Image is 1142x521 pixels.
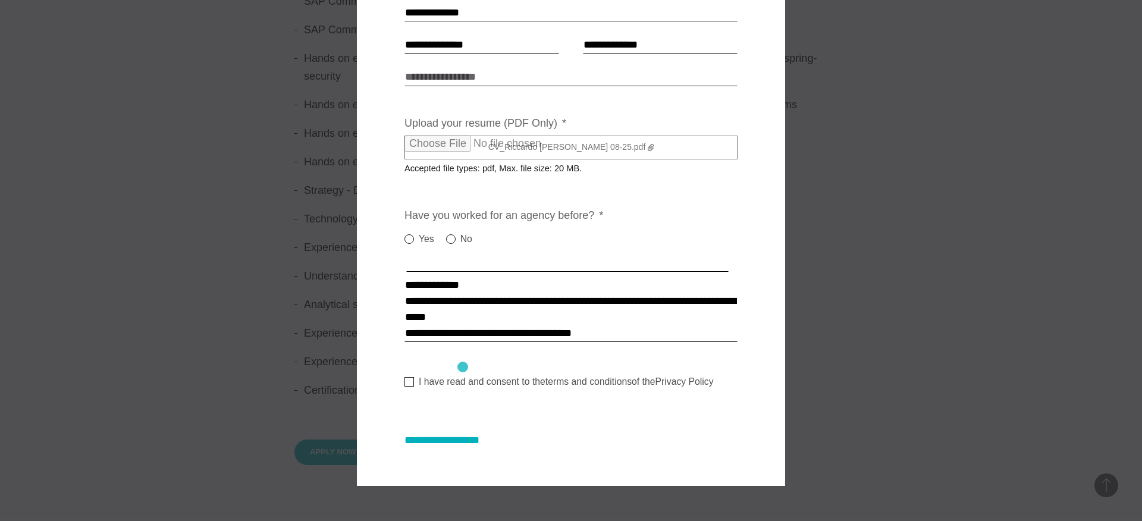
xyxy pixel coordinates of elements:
label: I have read and consent to the of the [404,376,714,388]
label: Have you worked for an agency before? [404,209,603,222]
a: Privacy Policy [655,376,714,387]
label: No [446,232,472,246]
label: CV_Riccardo [PERSON_NAME] 08-25.pdf [404,136,738,159]
label: Yes [404,232,434,246]
a: terms and conditions [545,376,632,387]
span: Accepted file types: pdf, Max. file size: 20 MB. [404,154,591,173]
label: Upload your resume (PDF Only) [404,117,566,130]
